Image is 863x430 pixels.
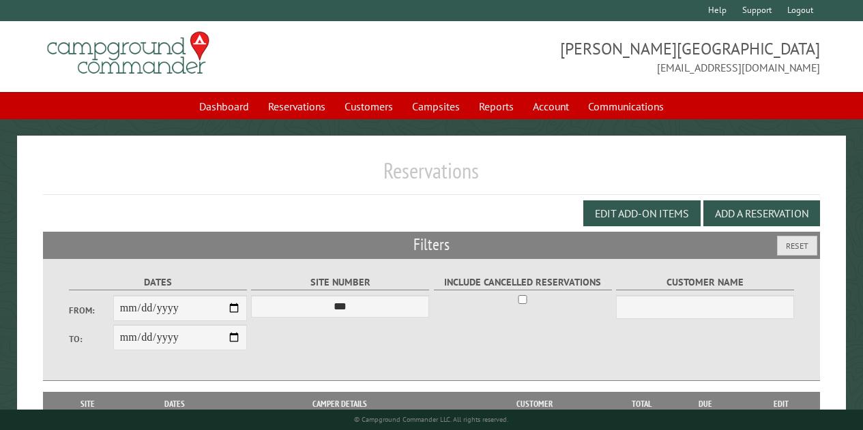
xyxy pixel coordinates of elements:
th: Site [50,392,125,416]
label: Dates [69,275,247,290]
h2: Filters [43,232,820,258]
button: Edit Add-on Items [583,200,701,226]
a: Reports [471,93,522,119]
a: Account [525,93,577,119]
a: Communications [580,93,672,119]
span: [PERSON_NAME][GEOGRAPHIC_DATA] [EMAIL_ADDRESS][DOMAIN_NAME] [432,37,820,76]
button: Add a Reservation [703,200,820,226]
img: Campground Commander [43,27,214,80]
th: Total [615,392,669,416]
a: Dashboard [191,93,257,119]
label: Include Cancelled Reservations [434,275,612,290]
small: © Campground Commander LLC. All rights reserved. [354,415,508,424]
h1: Reservations [43,157,820,195]
th: Dates [126,392,224,416]
th: Camper Details [224,392,455,416]
label: Customer Name [616,275,794,290]
th: Due [669,392,742,416]
th: Customer [455,392,615,416]
label: From: [69,304,113,317]
button: Reset [777,236,817,256]
label: To: [69,333,113,345]
th: Edit [742,392,819,416]
label: Site Number [251,275,429,290]
a: Reservations [260,93,334,119]
a: Customers [336,93,401,119]
a: Campsites [404,93,468,119]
